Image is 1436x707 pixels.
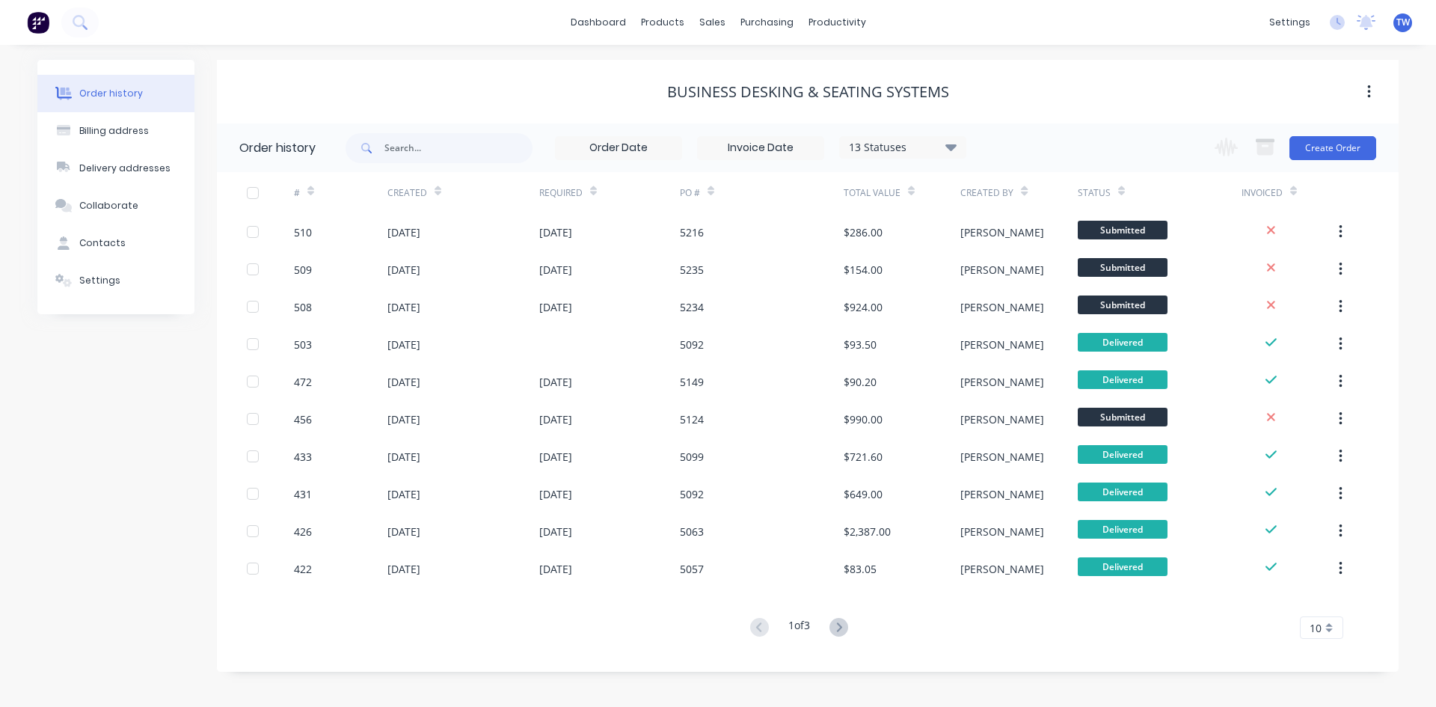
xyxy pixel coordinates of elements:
[801,11,874,34] div: productivity
[79,87,143,100] div: Order history
[556,137,681,159] input: Order Date
[844,561,877,577] div: $83.05
[960,172,1077,213] div: Created By
[239,139,316,157] div: Order history
[844,262,883,278] div: $154.00
[844,172,960,213] div: Total Value
[1310,620,1322,636] span: 10
[680,524,704,539] div: 5063
[79,162,171,175] div: Delivery addresses
[680,337,704,352] div: 5092
[387,337,420,352] div: [DATE]
[844,337,877,352] div: $93.50
[680,186,700,200] div: PO #
[1078,221,1167,239] span: Submitted
[840,139,966,156] div: 13 Statuses
[960,299,1044,315] div: [PERSON_NAME]
[698,137,823,159] input: Invoice Date
[37,150,194,187] button: Delivery addresses
[539,172,680,213] div: Required
[387,172,539,213] div: Created
[680,299,704,315] div: 5234
[680,224,704,240] div: 5216
[844,524,891,539] div: $2,387.00
[79,236,126,250] div: Contacts
[539,224,572,240] div: [DATE]
[667,83,949,101] div: Business Desking & Seating Systems
[733,11,801,34] div: purchasing
[680,262,704,278] div: 5235
[384,133,533,163] input: Search...
[387,449,420,465] div: [DATE]
[294,411,312,427] div: 456
[1078,445,1167,464] span: Delivered
[37,75,194,112] button: Order history
[680,486,704,502] div: 5092
[294,172,387,213] div: #
[539,374,572,390] div: [DATE]
[692,11,733,34] div: sales
[1262,11,1318,34] div: settings
[294,262,312,278] div: 509
[294,186,300,200] div: #
[294,524,312,539] div: 426
[539,561,572,577] div: [DATE]
[1078,333,1167,352] span: Delivered
[1396,16,1410,29] span: TW
[37,187,194,224] button: Collaborate
[960,524,1044,539] div: [PERSON_NAME]
[844,486,883,502] div: $649.00
[1078,296,1167,314] span: Submitted
[680,561,704,577] div: 5057
[294,299,312,315] div: 508
[539,449,572,465] div: [DATE]
[387,524,420,539] div: [DATE]
[37,262,194,299] button: Settings
[788,617,810,639] div: 1 of 3
[844,374,877,390] div: $90.20
[960,337,1044,352] div: [PERSON_NAME]
[960,374,1044,390] div: [PERSON_NAME]
[633,11,692,34] div: products
[844,186,900,200] div: Total Value
[539,299,572,315] div: [DATE]
[387,299,420,315] div: [DATE]
[680,172,844,213] div: PO #
[294,337,312,352] div: 503
[539,262,572,278] div: [DATE]
[294,449,312,465] div: 433
[387,262,420,278] div: [DATE]
[1242,172,1335,213] div: Invoiced
[844,299,883,315] div: $924.00
[844,224,883,240] div: $286.00
[387,486,420,502] div: [DATE]
[79,199,138,212] div: Collaborate
[387,186,427,200] div: Created
[844,449,883,465] div: $721.60
[387,561,420,577] div: [DATE]
[294,486,312,502] div: 431
[539,411,572,427] div: [DATE]
[960,186,1013,200] div: Created By
[1078,370,1167,389] span: Delivered
[680,411,704,427] div: 5124
[539,486,572,502] div: [DATE]
[387,411,420,427] div: [DATE]
[387,224,420,240] div: [DATE]
[960,411,1044,427] div: [PERSON_NAME]
[539,524,572,539] div: [DATE]
[960,486,1044,502] div: [PERSON_NAME]
[680,374,704,390] div: 5149
[27,11,49,34] img: Factory
[1078,520,1167,539] span: Delivered
[539,186,583,200] div: Required
[1242,186,1283,200] div: Invoiced
[1078,258,1167,277] span: Submitted
[960,224,1044,240] div: [PERSON_NAME]
[1078,557,1167,576] span: Delivered
[1078,186,1111,200] div: Status
[563,11,633,34] a: dashboard
[79,124,149,138] div: Billing address
[680,449,704,465] div: 5099
[1078,408,1167,426] span: Submitted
